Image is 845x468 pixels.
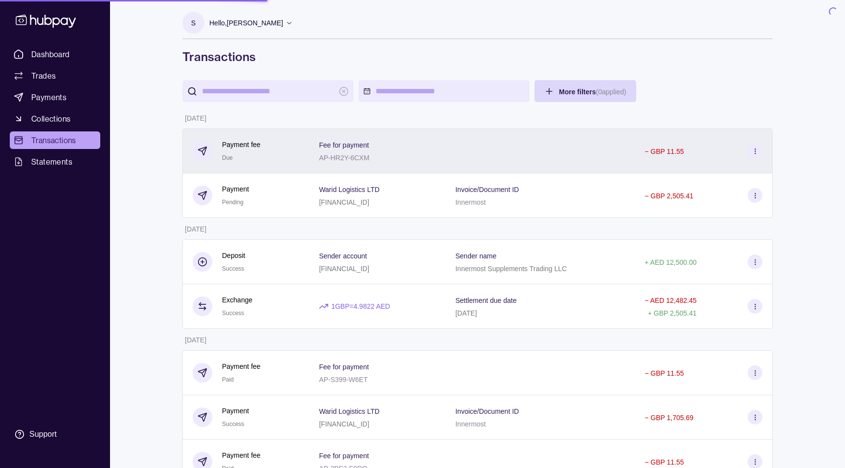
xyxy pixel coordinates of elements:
a: Dashboard [10,45,100,63]
p: Innermost [455,198,486,206]
span: Success [222,310,244,317]
h1: Transactions [182,49,773,64]
p: Hello, [PERSON_NAME] [209,18,283,28]
a: Collections [10,110,100,128]
p: ( 0 applied) [596,88,626,96]
p: Payment fee [222,139,261,150]
span: Success [222,265,244,272]
input: search [202,80,334,102]
p: Exchange [222,295,252,305]
p: Fee for payment [319,452,369,460]
p: [DATE] [185,225,206,233]
p: − AED 12,482.45 [645,297,696,304]
p: [FINANCIAL_ID] [319,265,369,273]
p: Fee for payment [319,141,369,149]
p: + AED 12,500.00 [645,258,696,266]
p: Sender name [455,252,496,260]
p: − GBP 1,705.69 [645,414,693,422]
span: Paid [222,376,234,383]
p: Payment fee [222,361,261,372]
p: AP-HR2Y-6CXM [319,154,369,162]
a: Support [10,424,100,445]
span: Payments [31,91,67,103]
a: Trades [10,67,100,85]
p: Payment [222,405,249,416]
span: Due [222,154,233,161]
a: Transactions [10,131,100,149]
p: [DATE] [185,336,206,344]
p: Deposit [222,250,245,261]
p: [FINANCIAL_ID] [319,420,369,428]
p: Warid Logistics LTD [319,407,379,415]
p: S [191,18,196,28]
a: Payments [10,88,100,106]
p: − GBP 2,505.41 [645,192,693,200]
span: Trades [31,70,56,82]
div: Support [29,429,57,440]
p: [FINANCIAL_ID] [319,198,369,206]
p: Fee for payment [319,363,369,371]
span: Collections [31,113,70,125]
p: Payment [222,184,249,194]
p: − GBP 11.55 [645,369,684,377]
p: Invoice/Document ID [455,186,519,193]
span: Statements [31,156,72,168]
p: Innermost Supplements Trading LLC [455,265,567,273]
p: + GBP 2,505.41 [648,309,697,317]
p: Invoice/Document ID [455,407,519,415]
p: [DATE] [185,114,206,122]
p: Settlement due date [455,297,516,304]
p: − GBP 11.55 [645,148,684,155]
p: Sender account [319,252,367,260]
span: Success [222,421,244,427]
p: 1 GBP = 4.9822 AED [331,301,390,312]
a: Statements [10,153,100,170]
span: More filters [559,88,626,96]
p: Payment fee [222,450,261,461]
button: More filters(0applied) [534,80,636,102]
p: [DATE] [455,309,477,317]
span: Pending [222,199,244,206]
p: AP-S399-W6ET [319,376,368,383]
span: Transactions [31,134,76,146]
p: Warid Logistics LTD [319,186,379,193]
p: Innermost [455,420,486,428]
span: Dashboard [31,48,70,60]
p: − GBP 11.55 [645,458,684,466]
